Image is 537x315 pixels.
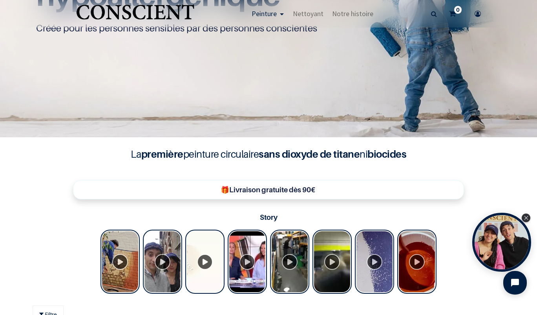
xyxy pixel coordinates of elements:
[141,148,183,160] b: première
[454,6,462,14] sup: 0
[111,147,426,162] h4: La peinture circulaire ni
[36,22,500,35] p: Créée pour les personnes sensibles par des personnes conscientes
[522,214,530,222] div: Close Tolstoy widget
[252,9,277,18] span: Peinture
[472,213,531,272] div: Open Tolstoy widget
[100,230,437,295] div: Tolstoy Stories
[472,213,531,272] div: Tolstoy bubble widget
[293,9,323,18] span: Nettoyant
[332,9,373,18] span: Notre histoire
[367,148,406,160] b: biocides
[472,213,531,272] div: Open Tolstoy
[221,186,315,194] b: 🎁Livraison gratuite dès 90€
[259,148,360,160] b: sans dioxyde de titane
[497,264,533,301] iframe: Tidio Chat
